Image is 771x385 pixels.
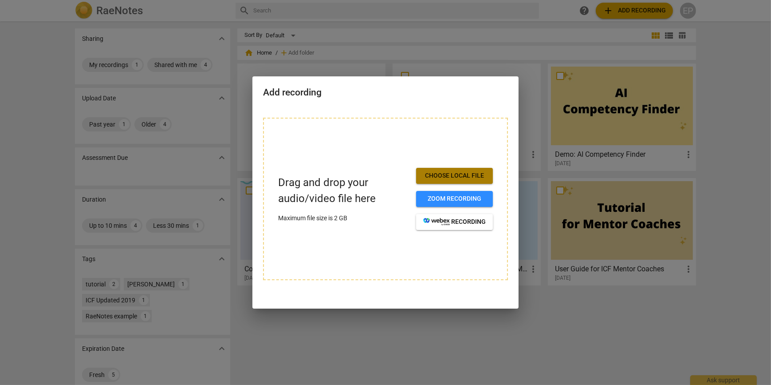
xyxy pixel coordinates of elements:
span: recording [423,218,486,226]
p: Maximum file size is 2 GB [278,214,409,223]
span: Zoom recording [423,194,486,203]
button: recording [416,214,493,230]
h2: Add recording [263,87,508,98]
button: Choose local file [416,168,493,184]
span: Choose local file [423,171,486,180]
p: Drag and drop your audio/video file here [278,175,409,206]
button: Zoom recording [416,191,493,207]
